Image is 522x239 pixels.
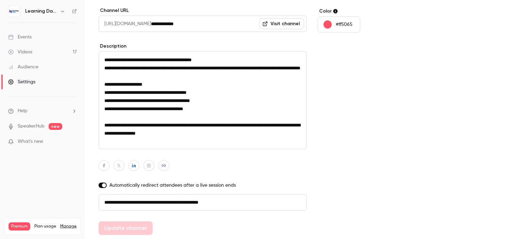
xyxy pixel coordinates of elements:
[8,49,32,55] div: Videos
[318,16,360,33] button: #ff5065
[28,39,33,45] img: tab_domain_overview_orange.svg
[99,43,307,50] label: Description
[8,64,38,70] div: Audience
[8,79,35,85] div: Settings
[35,40,52,45] div: Domaine
[8,6,19,17] img: Learning Days
[34,224,56,229] span: Plan usage
[318,8,422,15] label: Color
[11,18,16,23] img: website_grey.svg
[49,123,62,130] span: new
[77,39,83,45] img: tab_keywords_by_traffic_grey.svg
[18,107,28,115] span: Help
[18,123,45,130] a: SpeakerHub
[11,11,16,16] img: logo_orange.svg
[336,21,352,28] p: #ff5065
[8,34,32,40] div: Events
[8,222,30,231] span: Premium
[99,182,307,189] label: Automatically redirect attendees after a live session ends
[18,18,77,23] div: Domaine: [DOMAIN_NAME]
[99,7,307,14] label: Channel URL
[85,40,104,45] div: Mots-clés
[99,16,151,32] span: [URL][DOMAIN_NAME]
[60,224,76,229] a: Manage
[8,107,77,115] li: help-dropdown-opener
[18,138,43,145] span: What's new
[259,18,304,29] a: Visit channel
[25,8,57,15] h6: Learning Days
[19,11,33,16] div: v 4.0.25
